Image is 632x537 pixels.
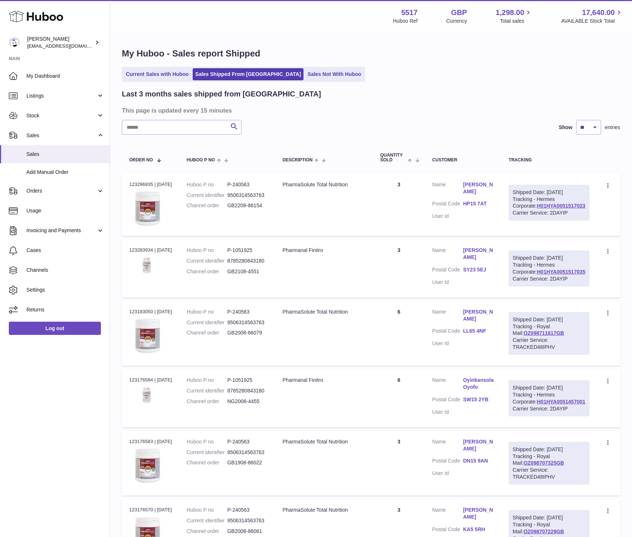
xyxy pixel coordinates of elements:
[283,507,366,514] div: PharmaSolute Total Nutrition
[463,328,494,335] a: LL65 4NF
[559,124,573,131] label: Show
[401,8,418,18] strong: 5517
[187,192,228,199] dt: Current identifier
[432,279,463,286] dt: User Id
[187,438,228,445] dt: Huboo P no
[524,460,564,466] a: OZ098707325GB
[451,8,467,18] strong: GBP
[227,398,268,405] dd: NG2008-4455
[561,8,623,25] a: 17,640.00 AVAILABLE Stock Total
[432,308,463,324] dt: Name
[432,377,463,392] dt: Name
[513,467,585,481] div: Carrier Service: TRACKED48IPHV
[187,517,228,524] dt: Current identifier
[582,8,615,18] span: 17,640.00
[496,8,524,18] span: 1,298.00
[129,181,172,188] div: 123296935 | [DATE]
[27,36,93,50] div: [PERSON_NAME]
[26,207,104,214] span: Usage
[500,18,533,25] span: Total sales
[227,507,268,514] dd: P-240563
[283,158,313,162] span: Description
[432,409,463,416] dt: User Id
[26,187,97,194] span: Orders
[227,257,268,264] dd: 8785280843180
[509,380,589,416] div: Tracking - Hermes Corporate:
[513,316,585,323] div: Shipped Date: [DATE]
[432,438,463,454] dt: Name
[187,329,228,336] dt: Channel order
[129,438,172,445] div: 123176583 | [DATE]
[496,8,533,25] a: 1,298.00 Total sales
[187,387,228,394] dt: Current identifier
[129,158,153,162] span: Order No
[513,446,585,453] div: Shipped Date: [DATE]
[561,18,623,25] span: AVAILABLE Stock Total
[227,192,268,199] dd: 9506314563763
[27,43,108,49] span: [EMAIL_ADDRESS][DOMAIN_NAME]
[463,377,494,391] a: Oyinkansola Oyofo
[123,68,191,80] a: Current Sales with Huboo
[463,396,494,403] a: SW15 2YB
[524,529,564,534] a: OZ098707229GB
[26,227,97,234] span: Invoicing and Payments
[26,151,104,158] span: Sales
[509,251,589,286] div: Tracking - Hermes Corporate:
[432,213,463,220] dt: User Id
[513,189,585,196] div: Shipped Date: [DATE]
[227,377,268,384] dd: P-1051925
[187,247,228,254] dt: Huboo P no
[432,526,463,535] dt: Postal Code
[26,169,104,176] span: Add Manual Order
[513,337,585,351] div: Carrier Service: TRACKED48IPHV
[463,266,494,273] a: SY23 5EJ
[227,268,268,275] dd: GB2108-4551
[432,247,463,263] dt: Name
[432,396,463,405] dt: Postal Code
[129,507,172,513] div: 123176570 | [DATE]
[187,202,228,209] dt: Channel order
[129,386,166,405] img: 1752522179.png
[373,174,425,236] td: 3
[122,48,620,59] h1: My Huboo - Sales report Shipped
[283,308,366,315] div: PharmaSolute Total Nutrition
[432,328,463,336] dt: Postal Code
[227,329,268,336] dd: GB2008-86079
[187,507,228,514] dt: Huboo P no
[432,470,463,477] dt: User Id
[129,308,172,315] div: 123183050 | [DATE]
[227,459,268,466] dd: GB1908-86022
[227,438,268,445] dd: P-240563
[26,306,104,313] span: Returns
[193,68,304,80] a: Sales Shipped From [GEOGRAPHIC_DATA]
[513,514,585,521] div: Shipped Date: [DATE]
[509,442,589,485] div: Tracking - Royal Mail:
[463,457,494,464] a: DN15 9AN
[373,369,425,427] td: 6
[227,308,268,315] dd: P-240563
[463,308,494,322] a: [PERSON_NAME]
[605,124,620,131] span: entries
[463,438,494,452] a: [PERSON_NAME]
[373,301,425,366] td: 6
[129,377,172,383] div: 123176584 | [DATE]
[187,158,215,162] span: Huboo P no
[187,268,228,275] dt: Channel order
[432,340,463,347] dt: User Id
[187,449,228,456] dt: Current identifier
[26,267,104,274] span: Channels
[380,153,406,162] span: Quantity Sold
[227,202,268,209] dd: GB2208-86154
[524,330,564,336] a: OZ098711617GB
[227,387,268,394] dd: 8785280843180
[187,319,228,326] dt: Current identifier
[26,286,104,293] span: Settings
[537,203,585,209] a: H01HYA0051517023
[283,247,366,254] div: Pharmanal Finitro
[227,181,268,188] dd: P-240563
[187,528,228,535] dt: Channel order
[129,317,166,354] img: 55171654161492.png
[513,384,585,391] div: Shipped Date: [DATE]
[187,257,228,264] dt: Current identifier
[187,459,228,466] dt: Channel order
